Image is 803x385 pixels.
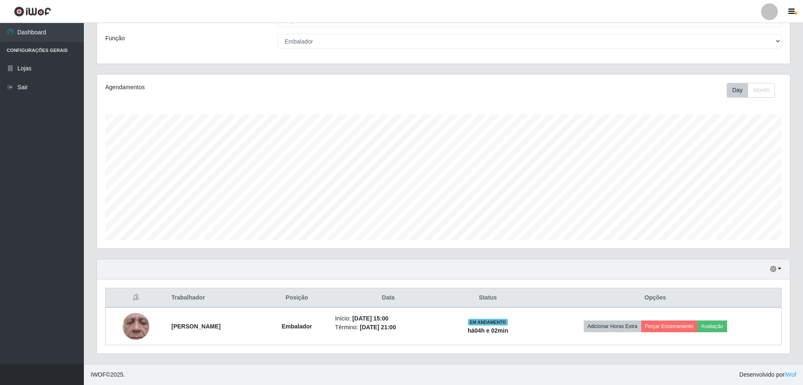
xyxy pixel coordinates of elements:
[352,315,388,322] time: [DATE] 15:00
[360,324,396,331] time: [DATE] 21:00
[529,288,781,308] th: Opções
[468,319,508,326] span: EM ANDAMENTO
[91,370,125,379] span: © 2025 .
[14,6,51,17] img: CoreUI Logo
[748,83,775,98] button: Month
[105,83,380,92] div: Agendamentos
[91,371,106,378] span: IWOF
[584,320,641,332] button: Adicionar Horas Extra
[105,34,125,43] label: Função
[264,288,330,308] th: Posição
[468,327,508,334] strong: há 04 h e 02 min
[282,323,312,330] strong: Embalador
[785,371,796,378] a: iWof
[335,323,442,332] li: Término:
[739,370,796,379] span: Desenvolvido por
[641,320,697,332] button: Forçar Encerramento
[697,320,727,332] button: Avaliação
[122,297,149,356] img: 1747494723003.jpeg
[727,83,775,98] div: First group
[727,83,782,98] div: Toolbar with button groups
[727,83,748,98] button: Day
[166,288,264,308] th: Trabalhador
[172,323,221,330] strong: [PERSON_NAME]
[330,288,447,308] th: Data
[335,314,442,323] li: Início:
[447,288,530,308] th: Status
